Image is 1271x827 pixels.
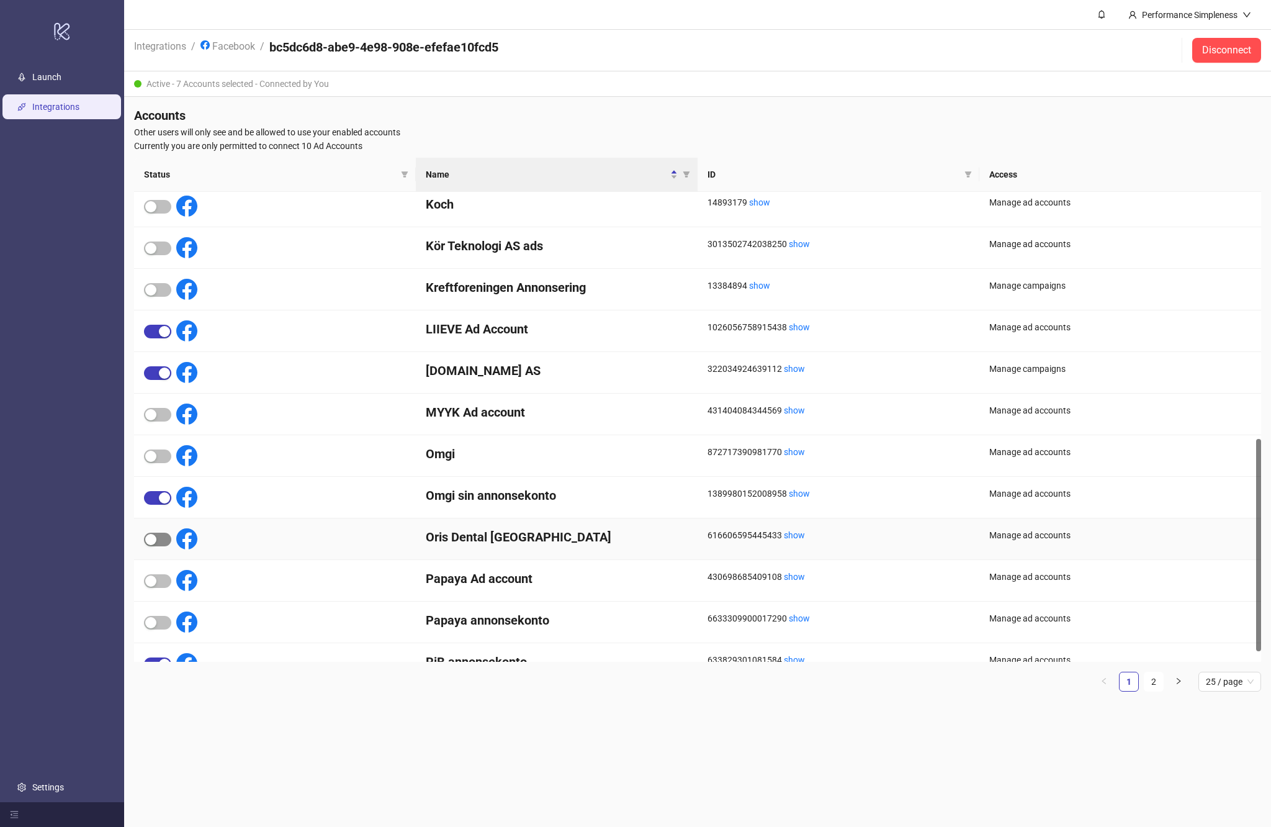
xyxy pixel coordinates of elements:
span: left [1100,677,1108,685]
a: show [749,281,770,291]
div: Manage ad accounts [989,196,1251,209]
span: down [1242,11,1251,19]
div: Manage ad accounts [989,320,1251,334]
span: filter [962,165,974,184]
div: 430698685409108 [707,570,969,584]
span: Other users will only see and be allowed to use your enabled accounts [134,125,1261,139]
div: 1026056758915438 [707,320,969,334]
h4: Papaya annonsekonto [426,612,688,629]
li: 2 [1144,672,1164,692]
div: 1389980152008958 [707,487,969,500]
div: Manage ad accounts [989,237,1251,251]
button: left [1094,672,1114,692]
div: Manage ad accounts [989,653,1251,667]
button: Disconnect [1192,38,1261,63]
span: Status [144,168,396,181]
h4: RiB annonsekonto [426,653,688,671]
a: 2 [1144,672,1163,691]
h4: [DOMAIN_NAME] AS [426,362,688,379]
h4: Accounts [134,107,1261,124]
a: show [784,447,805,457]
a: show [784,572,805,582]
button: right [1169,672,1188,692]
div: Manage campaigns [989,279,1251,292]
div: 633829301081584 [707,653,969,667]
div: 322034924639112 [707,362,969,376]
h4: Kör Teknologi AS ads [426,237,688,255]
span: ID [707,168,959,181]
div: 6633309900017290 [707,612,969,625]
a: 1 [1120,672,1138,691]
div: 13384894 [707,279,969,292]
a: Integrations [32,102,79,112]
a: show [784,530,805,540]
span: Disconnect [1202,45,1251,56]
div: Manage ad accounts [989,570,1251,584]
span: 25 / page [1206,672,1254,691]
div: 431404084344569 [707,404,969,417]
a: show [784,655,805,665]
div: Active - 7 Accounts selected - Connected by You [124,71,1271,97]
div: 14893179 [707,196,969,209]
span: filter [683,171,690,178]
th: Name [416,158,698,192]
a: Integrations [132,38,189,52]
h4: Kreftforeningen Annonsering [426,279,688,296]
span: filter [680,165,693,184]
a: show [789,613,810,623]
div: Manage ad accounts [989,612,1251,625]
div: 616606595445433 [707,528,969,542]
li: / [191,38,195,62]
div: Manage ad accounts [989,445,1251,459]
div: Manage campaigns [989,362,1251,376]
h4: Koch [426,196,688,213]
a: Facebook [198,38,258,52]
span: menu-fold [10,810,19,819]
a: show [789,239,810,249]
a: Settings [32,782,64,792]
span: Name [426,168,668,181]
span: Currently you are only permitted to connect 10 Ad Accounts [134,139,1261,153]
h4: LIIEVE Ad Account [426,320,688,338]
li: / [260,38,264,62]
h4: bc5dc6d8-abe9-4e98-908e-efefae10fcd5 [269,38,498,56]
span: filter [401,171,408,178]
a: show [789,489,810,499]
th: Access [979,158,1261,192]
div: 872717390981770 [707,445,969,459]
h4: MYYK Ad account [426,404,688,421]
span: bell [1097,10,1106,19]
div: Page Size [1198,672,1261,692]
div: Manage ad accounts [989,528,1251,542]
h4: Omgi sin annonsekonto [426,487,688,504]
li: Next Page [1169,672,1188,692]
div: 3013502742038250 [707,237,969,251]
div: Manage ad accounts [989,487,1251,500]
span: user [1128,11,1137,19]
a: Launch [32,72,61,82]
li: 1 [1119,672,1139,692]
h4: Omgi [426,445,688,463]
span: right [1175,677,1182,685]
li: Previous Page [1094,672,1114,692]
span: filter [398,165,411,184]
div: Manage ad accounts [989,404,1251,417]
h4: Papaya Ad account [426,570,688,587]
h4: Oris Dental [GEOGRAPHIC_DATA] [426,528,688,546]
a: show [749,197,770,207]
a: show [789,322,810,332]
div: Performance Simpleness [1137,8,1242,22]
a: show [784,405,805,415]
a: show [784,364,805,374]
span: filter [964,171,972,178]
